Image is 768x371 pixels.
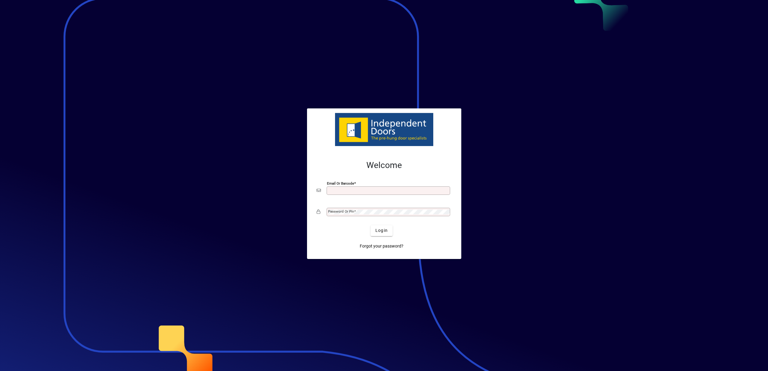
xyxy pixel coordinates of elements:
button: Login [371,225,393,236]
a: Forgot your password? [357,241,406,252]
span: Forgot your password? [360,243,403,249]
span: Login [375,227,388,234]
h2: Welcome [317,160,452,170]
mat-label: Email or Barcode [327,181,354,185]
mat-label: Password or Pin [328,209,354,214]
